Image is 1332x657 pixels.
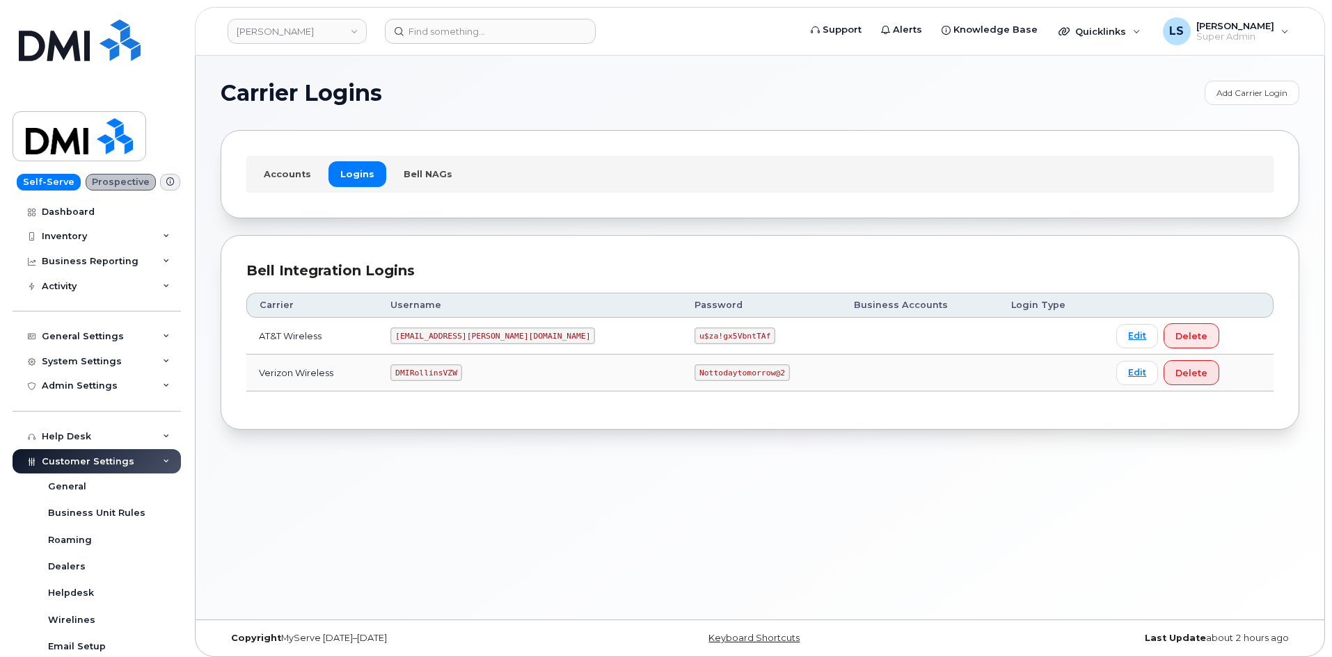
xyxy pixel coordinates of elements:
code: [EMAIL_ADDRESS][PERSON_NAME][DOMAIN_NAME] [390,327,595,344]
th: Password [682,293,841,318]
th: Login Type [999,293,1104,318]
a: Add Carrier Login [1205,81,1299,105]
div: Bell Integration Logins [246,261,1274,281]
th: Username [378,293,682,318]
a: Edit [1116,361,1158,385]
th: Business Accounts [841,293,999,318]
a: Accounts [252,161,323,186]
th: Carrier [246,293,378,318]
a: Keyboard Shortcuts [708,633,800,643]
span: Delete [1175,330,1207,343]
a: Bell NAGs [392,161,464,186]
a: Logins [328,161,386,186]
a: Edit [1116,324,1158,348]
span: Carrier Logins [221,83,382,104]
span: Delete [1175,366,1207,380]
td: AT&T Wireless [246,318,378,355]
div: MyServe [DATE]–[DATE] [221,633,580,644]
strong: Copyright [231,633,281,643]
button: Delete [1164,323,1219,348]
strong: Last Update [1145,633,1206,643]
div: about 2 hours ago [939,633,1299,644]
code: u$za!gx5VbntTAf [695,327,775,344]
td: Verizon Wireless [246,355,378,391]
code: DMIRollinsVZW [390,364,461,381]
code: Nottodaytomorrow@2 [695,364,789,381]
button: Delete [1164,360,1219,385]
